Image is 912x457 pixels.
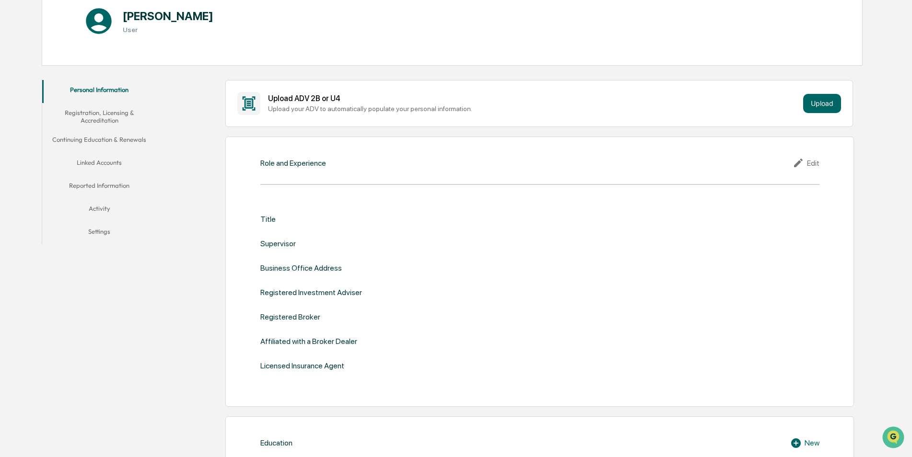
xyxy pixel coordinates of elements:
[6,135,64,152] a: 🔎Data Lookup
[260,312,320,321] div: Registered Broker
[268,94,799,103] div: Upload ADV 2B or U4
[42,176,157,199] button: Reported Information
[793,157,819,169] div: Edit
[19,139,60,149] span: Data Lookup
[42,153,157,176] button: Linked Accounts
[68,162,116,170] a: Powered byPylon
[10,20,175,35] p: How can we help?
[260,239,296,248] div: Supervisor
[803,94,841,113] button: Upload
[66,117,123,134] a: 🗄️Attestations
[95,162,116,170] span: Pylon
[260,438,292,447] div: Education
[10,140,17,148] div: 🔎
[260,215,276,224] div: Title
[70,122,77,129] div: 🗄️
[19,121,62,130] span: Preclearance
[79,121,119,130] span: Attestations
[790,437,819,449] div: New
[163,76,175,88] button: Start new chat
[260,159,326,168] div: Role and Experience
[42,80,157,245] div: secondary tabs example
[260,288,362,297] div: Registered Investment Adviser
[33,73,157,83] div: Start new chat
[42,199,157,222] button: Activity
[123,26,213,34] h3: User
[260,337,357,346] div: Affiliated with a Broker Dealer
[260,361,344,370] div: Licensed Insurance Agent
[260,263,342,273] div: Business Office Address
[881,425,907,451] iframe: Open customer support
[10,122,17,129] div: 🖐️
[42,130,157,153] button: Continuing Education & Renewals
[42,222,157,245] button: Settings
[268,105,799,113] div: Upload your ADV to automatically populate your personal information.
[123,9,213,23] h1: [PERSON_NAME]
[33,83,121,91] div: We're available if you need us!
[42,80,157,103] button: Personal Information
[10,73,27,91] img: 1746055101610-c473b297-6a78-478c-a979-82029cc54cd1
[6,117,66,134] a: 🖐️Preclearance
[42,103,157,130] button: Registration, Licensing & Accreditation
